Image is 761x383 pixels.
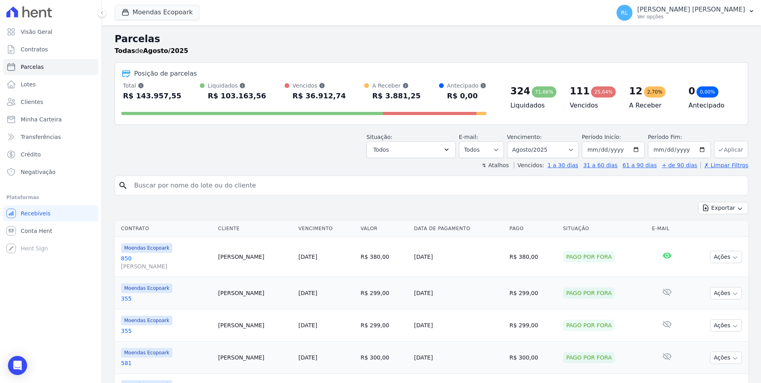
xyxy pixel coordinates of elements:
a: 61 a 90 dias [622,162,657,168]
a: 850[PERSON_NAME] [121,254,212,270]
span: Parcelas [21,63,44,71]
div: Posição de parcelas [134,69,197,78]
div: 2,70% [644,86,665,98]
label: Período Fim: [648,133,711,141]
a: 355 [121,295,212,303]
td: R$ 299,00 [506,309,560,342]
button: Ações [710,287,742,299]
label: Vencimento: [507,134,542,140]
td: R$ 299,00 [357,277,411,309]
div: Liquidados [208,82,266,90]
p: [PERSON_NAME] [PERSON_NAME] [637,6,745,14]
input: Buscar por nome do lote ou do cliente [129,178,745,193]
span: Moendas Ecopoark [121,283,172,293]
span: Minha Carteira [21,115,62,123]
button: Moendas Ecopoark [115,5,199,20]
a: [DATE] [299,354,317,361]
div: R$ 36.912,74 [293,90,346,102]
td: [DATE] [411,342,506,374]
span: Contratos [21,45,48,53]
td: [PERSON_NAME] [215,237,295,277]
div: 0 [689,85,695,98]
th: Vencimento [295,221,357,237]
td: [DATE] [411,277,506,309]
span: Lotes [21,80,36,88]
a: Crédito [3,147,98,162]
span: Conta Hent [21,227,52,235]
label: E-mail: [459,134,478,140]
div: Vencidos [293,82,346,90]
button: Ações [710,352,742,364]
a: Visão Geral [3,24,98,40]
div: 0,00% [697,86,718,98]
h4: Liquidados [510,101,557,110]
span: Recebíveis [21,209,51,217]
a: Conta Hent [3,223,98,239]
a: 1 a 30 dias [548,162,578,168]
td: [PERSON_NAME] [215,342,295,374]
div: Antecipado [447,82,486,90]
span: Todos [373,145,389,154]
th: E-mail [649,221,685,237]
h4: Vencidos [570,101,616,110]
a: Recebíveis [3,205,98,221]
a: + de 90 dias [662,162,697,168]
a: Clientes [3,94,98,110]
div: 111 [570,85,589,98]
button: Aplicar [714,141,748,158]
div: Pago por fora [563,287,615,299]
a: Parcelas [3,59,98,75]
div: Pago por fora [563,352,615,363]
strong: Agosto/2025 [143,47,188,55]
button: Ações [710,251,742,263]
td: R$ 299,00 [357,309,411,342]
span: Crédito [21,150,41,158]
td: R$ 299,00 [506,277,560,309]
td: [DATE] [411,309,506,342]
label: Situação: [367,134,392,140]
a: [DATE] [299,290,317,296]
th: Pago [506,221,560,237]
div: A Receber [372,82,420,90]
th: Cliente [215,221,295,237]
span: Moendas Ecopoark [121,348,172,358]
strong: Todas [115,47,135,55]
button: RL [PERSON_NAME] [PERSON_NAME] Ver opções [610,2,761,24]
td: R$ 380,00 [357,237,411,277]
th: Situação [560,221,649,237]
td: R$ 300,00 [506,342,560,374]
div: R$ 143.957,55 [123,90,181,102]
span: Visão Geral [21,28,53,36]
button: Exportar [698,202,748,214]
button: Ações [710,319,742,332]
div: R$ 0,00 [447,90,486,102]
a: 31 a 60 dias [583,162,617,168]
div: R$ 3.881,25 [372,90,420,102]
div: Plataformas [6,193,95,202]
span: Negativação [21,168,56,176]
h4: A Receber [629,101,676,110]
label: ↯ Atalhos [482,162,509,168]
a: [DATE] [299,322,317,328]
a: Contratos [3,41,98,57]
a: Lotes [3,76,98,92]
div: Open Intercom Messenger [8,356,27,375]
a: 355 [121,327,212,335]
span: Transferências [21,133,61,141]
button: Todos [367,141,456,158]
a: 581 [121,359,212,367]
a: Negativação [3,164,98,180]
td: [PERSON_NAME] [215,277,295,309]
span: Moendas Ecopoark [121,243,172,253]
i: search [118,181,128,190]
div: R$ 103.163,56 [208,90,266,102]
label: Vencidos: [514,162,544,168]
a: ✗ Limpar Filtros [701,162,748,168]
span: Moendas Ecopoark [121,316,172,325]
p: de [115,46,188,56]
div: Pago por fora [563,320,615,331]
a: [DATE] [299,254,317,260]
th: Data de Pagamento [411,221,506,237]
label: Período Inicío: [582,134,621,140]
h2: Parcelas [115,32,748,46]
